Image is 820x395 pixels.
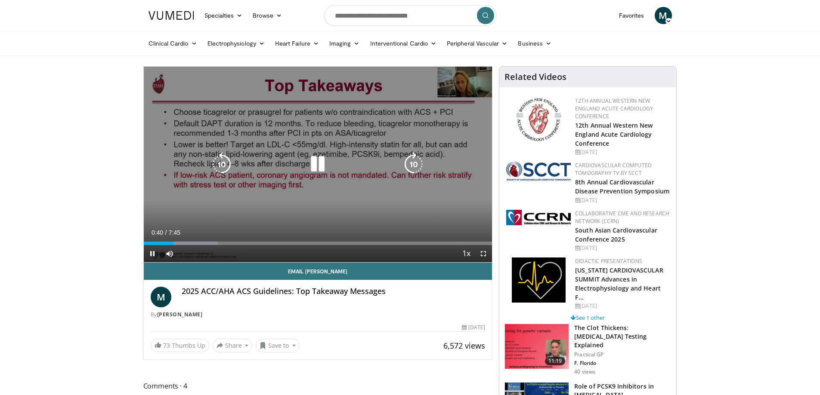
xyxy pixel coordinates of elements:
video-js: Video Player [144,67,492,263]
div: [DATE] [575,148,669,156]
a: 11:19 The Clot Thickens: [MEDICAL_DATA] Testing Explained Practical GP F. Florido 40 views [504,324,671,375]
div: Progress Bar [144,242,492,245]
span: 11:19 [545,357,566,365]
img: 7b0db7e1-b310-4414-a1d3-dac447dbe739.150x105_q85_crop-smart_upscale.jpg [505,324,569,369]
button: Fullscreen [475,245,492,262]
a: Imaging [324,35,365,52]
div: Didactic Presentations [575,257,669,265]
a: 73 Thumbs Up [151,339,209,352]
a: 12th Annual Western New England Acute Cardiology Conference [575,97,653,120]
span: 7:45 [169,229,180,236]
a: South Asian Cardiovascular Conference 2025 [575,226,657,243]
h4: 2025 ACC/AHA ACS Guidelines: Top Takeaway Messages [182,287,486,296]
button: Save to [256,339,300,352]
a: Favorites [614,7,650,24]
a: 8th Annual Cardiovascular Disease Prevention Symposium [575,178,669,195]
a: Email [PERSON_NAME] [144,263,492,280]
h4: Related Videos [504,72,566,82]
a: [US_STATE] CARDIOVASCULAR SUMMIT Advances in Electrophysiology and Heart F… [575,266,663,301]
img: VuMedi Logo [149,11,194,20]
button: Mute [161,245,178,262]
a: Interventional Cardio [365,35,442,52]
a: Electrophysiology [202,35,270,52]
img: a04ee3ba-8487-4636-b0fb-5e8d268f3737.png.150x105_q85_autocrop_double_scale_upscale_version-0.2.png [506,210,571,225]
a: Browse [248,7,287,24]
div: [DATE] [462,324,485,331]
img: 1860aa7a-ba06-47e3-81a4-3dc728c2b4cf.png.150x105_q85_autocrop_double_scale_upscale_version-0.2.png [512,257,566,303]
div: [DATE] [575,196,669,204]
div: [DATE] [575,244,669,252]
img: 51a70120-4f25-49cc-93a4-67582377e75f.png.150x105_q85_autocrop_double_scale_upscale_version-0.2.png [506,162,571,181]
a: Heart Failure [270,35,324,52]
span: Comments 4 [143,380,493,392]
div: By [151,311,486,318]
a: 12th Annual Western New England Acute Cardiology Conference [575,121,653,147]
span: 6,572 views [443,340,485,351]
button: Pause [144,245,161,262]
a: See 1 other [571,314,605,322]
p: 40 views [574,368,595,375]
a: M [151,287,171,307]
div: [DATE] [575,302,669,310]
h3: The Clot Thickens: [MEDICAL_DATA] Testing Explained [574,324,671,349]
a: Specialties [199,7,248,24]
p: Practical GP [574,351,671,358]
a: Cardiovascular Computed Tomography TV by SCCT [575,162,652,177]
span: / [165,229,167,236]
a: Collaborative CME and Research Network (CCRN) [575,210,669,225]
button: Share [213,339,253,352]
a: Business [513,35,557,52]
p: F. Florido [574,360,671,367]
a: M [655,7,672,24]
a: [PERSON_NAME] [157,311,203,318]
input: Search topics, interventions [324,5,496,26]
img: 0954f259-7907-4053-a817-32a96463ecc8.png.150x105_q85_autocrop_double_scale_upscale_version-0.2.png [515,97,563,142]
a: Clinical Cardio [143,35,202,52]
button: Playback Rate [458,245,475,262]
a: Peripheral Vascular [442,35,513,52]
span: 0:40 [152,229,163,236]
span: 73 [163,341,170,349]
